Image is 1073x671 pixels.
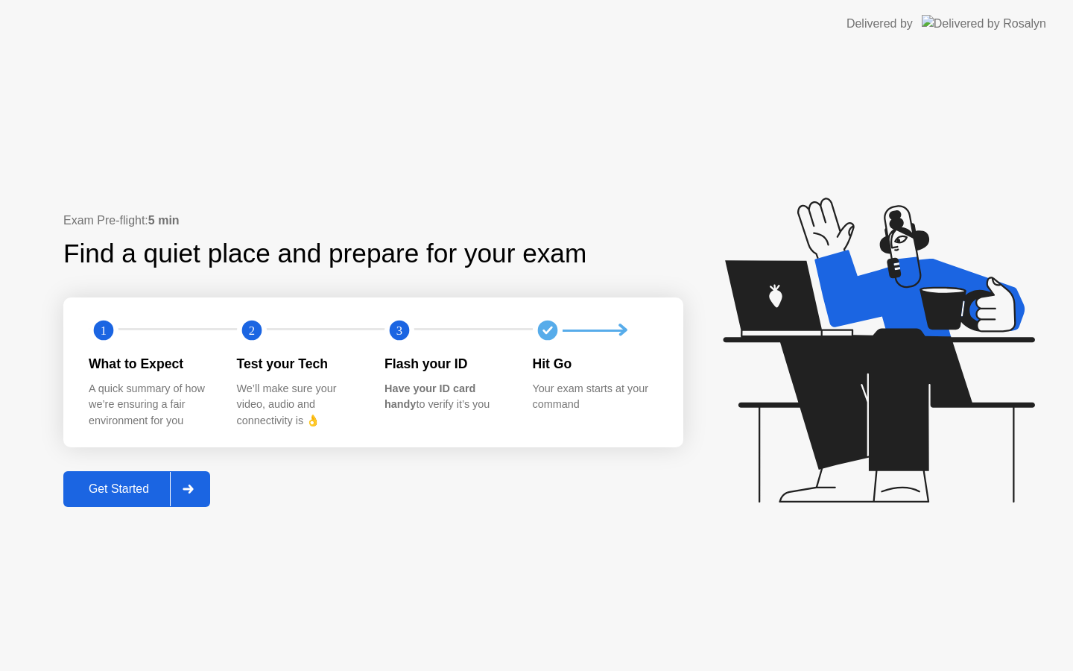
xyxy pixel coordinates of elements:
[63,212,683,230] div: Exam Pre-flight:
[922,15,1046,32] img: Delivered by Rosalyn
[63,471,210,507] button: Get Started
[533,354,657,374] div: Hit Go
[384,382,475,411] b: Have your ID card handy
[248,324,254,338] text: 2
[533,381,657,413] div: Your exam starts at your command
[846,15,913,33] div: Delivered by
[89,381,213,429] div: A quick summary of how we’re ensuring a fair environment for you
[63,234,589,274] div: Find a quiet place and prepare for your exam
[384,381,509,413] div: to verify it’s you
[237,381,361,429] div: We’ll make sure your video, audio and connectivity is 👌
[101,324,107,338] text: 1
[89,354,213,374] div: What to Expect
[148,214,180,227] b: 5 min
[384,354,509,374] div: Flash your ID
[68,482,170,496] div: Get Started
[396,324,402,338] text: 3
[237,354,361,374] div: Test your Tech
